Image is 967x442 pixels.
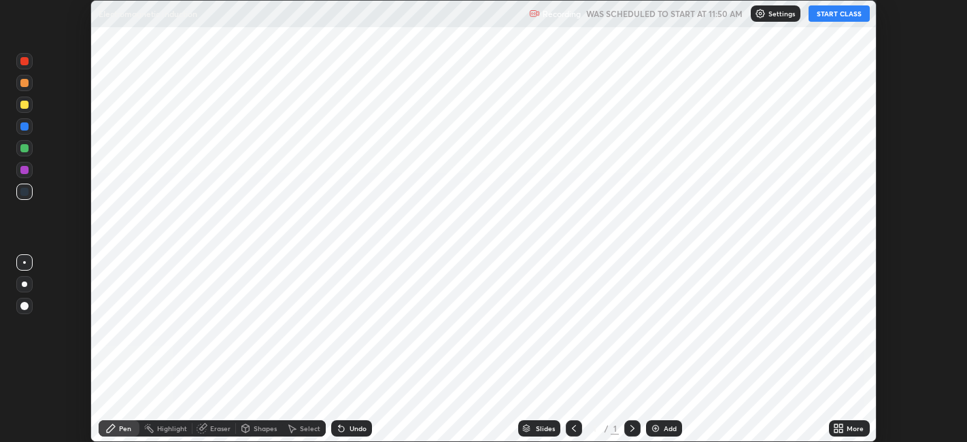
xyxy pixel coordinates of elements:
[529,8,540,19] img: recording.375f2c34.svg
[755,8,766,19] img: class-settings-icons
[611,422,619,435] div: 1
[809,5,870,22] button: START CLASS
[768,10,795,17] p: Settings
[664,425,677,432] div: Add
[99,8,197,19] p: Electromagnetic Induction
[847,425,864,432] div: More
[350,425,367,432] div: Undo
[588,424,601,432] div: 1
[650,423,661,434] img: add-slide-button
[543,9,581,19] p: Recording
[300,425,320,432] div: Select
[157,425,187,432] div: Highlight
[536,425,555,432] div: Slides
[604,424,608,432] div: /
[210,425,231,432] div: Eraser
[586,7,743,20] h5: WAS SCHEDULED TO START AT 11:50 AM
[254,425,277,432] div: Shapes
[119,425,131,432] div: Pen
